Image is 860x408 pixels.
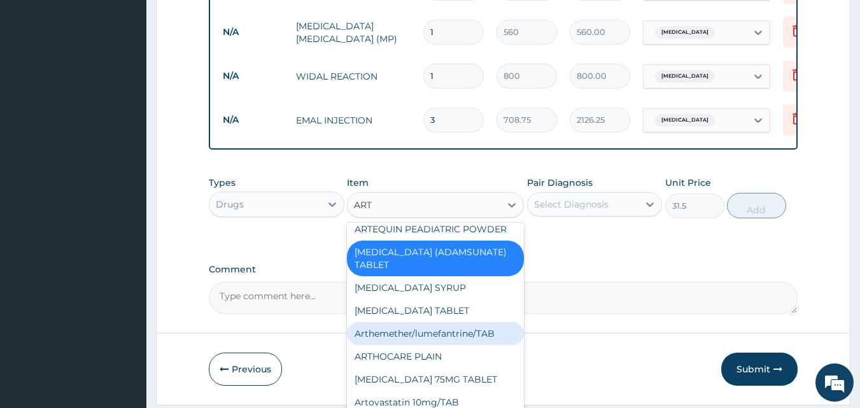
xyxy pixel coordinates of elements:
div: [MEDICAL_DATA] 75MG TABLET [347,368,524,391]
label: Pair Diagnosis [527,176,593,189]
img: d_794563401_company_1708531726252_794563401 [24,64,52,95]
div: Minimize live chat window [209,6,239,37]
button: Add [727,193,786,218]
td: [MEDICAL_DATA] [MEDICAL_DATA] (MP) [290,13,417,52]
div: [MEDICAL_DATA] SYRUP [347,276,524,299]
label: Types [209,178,236,188]
div: [MEDICAL_DATA] (ADAMSUNATE) TABLET [347,241,524,276]
label: Comment [209,264,798,275]
div: Chat with us now [66,71,214,88]
div: Arthemether/lumefantrine/TAB [347,322,524,345]
td: EMAL INJECTION [290,108,417,133]
td: N/A [216,108,290,132]
span: We're online! [74,123,176,251]
span: [MEDICAL_DATA] [655,26,715,39]
td: N/A [216,64,290,88]
span: [MEDICAL_DATA] [655,114,715,127]
td: WIDAL REACTION [290,64,417,89]
label: Item [347,176,369,189]
label: Unit Price [665,176,711,189]
td: N/A [216,20,290,44]
textarea: Type your message and hit 'Enter' [6,272,243,317]
div: Select Diagnosis [534,198,609,211]
div: ARTHOCARE PLAIN [347,345,524,368]
div: Drugs [216,198,244,211]
div: ARTEQUIN PEADIATRIC POWDER [347,218,524,241]
span: [MEDICAL_DATA] [655,70,715,83]
button: Previous [209,353,282,386]
button: Submit [721,353,798,386]
div: [MEDICAL_DATA] TABLET [347,299,524,322]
